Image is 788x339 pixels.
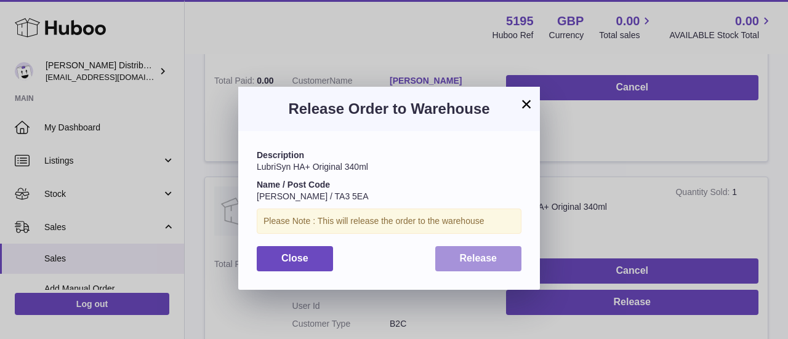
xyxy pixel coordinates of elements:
[257,180,330,189] strong: Name / Post Code
[281,253,308,263] span: Close
[460,253,497,263] span: Release
[257,209,521,234] div: Please Note : This will release the order to the warehouse
[519,97,534,111] button: ×
[435,246,522,271] button: Release
[257,162,368,172] span: LubriSyn HA+ Original 340ml
[257,150,304,160] strong: Description
[257,246,333,271] button: Close
[257,99,521,119] h3: Release Order to Warehouse
[257,191,369,201] span: [PERSON_NAME] / TA3 5EA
